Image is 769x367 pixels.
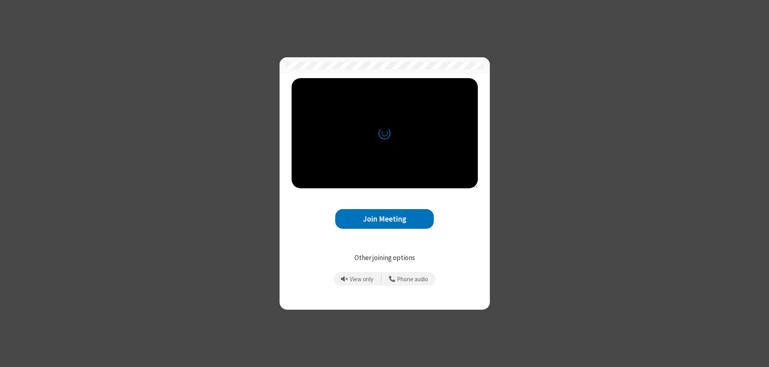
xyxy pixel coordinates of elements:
p: Other joining options [292,253,478,263]
button: Join Meeting [335,209,434,229]
span: View only [350,276,373,283]
button: Prevent echo when there is already an active mic and speaker in the room. [338,272,376,286]
span: Phone audio [397,276,428,283]
button: Use your phone for mic and speaker while you view the meeting on this device. [386,272,431,286]
span: | [380,273,382,284]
